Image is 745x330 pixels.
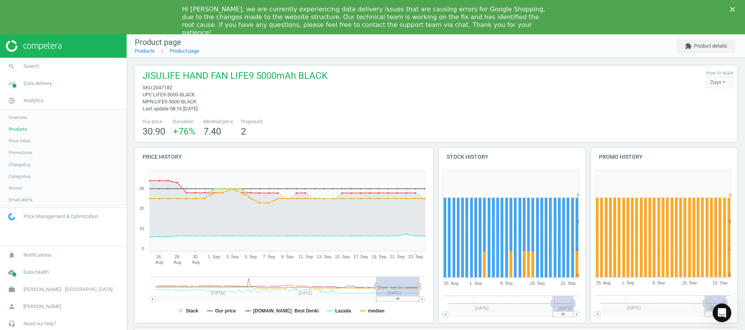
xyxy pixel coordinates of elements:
tspan: 25. Aug [596,281,610,286]
span: Analytics [23,97,44,104]
text: 1 [729,246,731,251]
text: 3 [577,193,579,197]
span: Need our help? [23,320,56,327]
tspan: 1. Sep [470,281,482,286]
tspan: 13. Sep [317,254,332,259]
h4: Promo history [591,148,738,166]
span: JISULIFE HAND FAN LIFE9 5000mAh BLACK [143,69,328,84]
span: Deviation [173,118,196,125]
img: ajHJNr6hYgQAAAAASUVORK5CYII= [6,40,61,52]
span: Data delivery [23,80,52,87]
tspan: 8. Sep [500,281,513,286]
text: 10 [139,226,144,231]
i: extension [685,43,692,50]
text: 1 [577,246,579,251]
button: extensionProduct details [677,39,735,53]
span: 2 [241,126,246,137]
tspan: 19. Sep [372,254,387,259]
span: Notifications [23,252,52,259]
tspan: Aug [192,260,200,264]
span: mpn : [143,99,155,105]
a: Product page [170,48,199,54]
i: timeline [4,76,19,91]
img: wGWNvw8QSZomAAAAABJRU5ErkJggg== [8,213,15,220]
h4: Stock history [439,148,585,166]
a: Products [135,48,155,54]
span: Minimal price [203,118,233,125]
tspan: 15. Sep [682,281,697,286]
span: Price index [9,138,31,144]
span: Stores [9,185,22,191]
div: Hi [PERSON_NAME], we are currently experiencing data delivery issues that are causing errors for ... [182,5,551,37]
span: upc : [143,92,153,98]
tspan: 5. Sep [244,254,257,259]
label: How to scale [706,70,733,76]
span: Our price [143,118,165,125]
text: 0 [729,273,731,277]
tspan: Aug [174,260,182,264]
tspan: 22. Sep [561,281,576,286]
tspan: 15. Sep [530,281,545,286]
tspan: 15. Sep [335,254,350,259]
span: Overview [9,114,27,121]
tspan: 1. Sep [208,254,220,259]
span: [PERSON_NAME] - [GEOGRAPHIC_DATA] [23,286,112,293]
tspan: median [368,308,385,314]
span: LIFE9-5000-BLACK [155,99,196,105]
i: search [4,59,19,74]
span: Promotions [9,149,32,156]
i: pie_chart_outlined [4,93,19,108]
tspan: 9. Sep [281,254,294,259]
tspan: 3. Sep [226,254,239,259]
div: Close [730,7,738,12]
tspan: Lazada [335,308,351,314]
tspan: Best Denki [294,308,319,314]
tspan: 7. Sep [263,254,275,259]
span: Last update 08:16 [DATE] [143,106,198,112]
span: Price Management & Optimization [23,213,98,220]
tspan: Our price [215,308,236,314]
text: 3 [729,193,731,197]
i: work [4,282,19,297]
span: Product page [135,37,181,47]
span: Categories [9,173,31,179]
span: 2047182 [153,85,172,90]
i: cloud_done [4,265,19,280]
span: LIFE9-5000-BLACK [153,92,195,98]
i: person [4,299,19,314]
tspan: 22. Sep [713,281,727,286]
tspan: 23. Sep [408,254,423,259]
text: 20 [139,206,144,211]
span: sku : [143,85,153,90]
span: Data health [23,269,49,276]
iframe: Intercom live chat [713,303,731,322]
span: 7.40 [203,126,221,137]
tspan: 25. Aug [444,281,458,286]
tspan: 8. Sep [652,281,665,286]
tspan: [DOMAIN_NAME] [253,308,292,314]
text: 0 [577,273,579,277]
text: 2 [729,219,731,224]
text: 2 [577,219,579,224]
span: [PERSON_NAME] [23,303,61,310]
span: Proposals [241,118,263,125]
span: Search [23,63,39,70]
tspan: 17. Sep [353,254,368,259]
span: 30.90 [143,126,165,137]
text: 30 [139,186,144,191]
tspan: 21. Sep [390,254,405,259]
tspan: Stack [186,308,198,314]
tspan: 1. Sep [622,281,634,286]
h4: Price history [135,148,433,166]
span: Changelog [9,161,30,168]
div: Days [706,76,733,88]
span: +76 % [173,126,196,137]
tspan: 28. [175,254,180,259]
i: notifications [4,248,19,263]
span: Products [9,126,27,132]
tspan: 30. [193,254,199,259]
tspan: Aug [155,260,163,264]
span: Email alerts [9,197,32,203]
tspan: 11. Sep [298,254,313,259]
tspan: 26. [156,254,162,259]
